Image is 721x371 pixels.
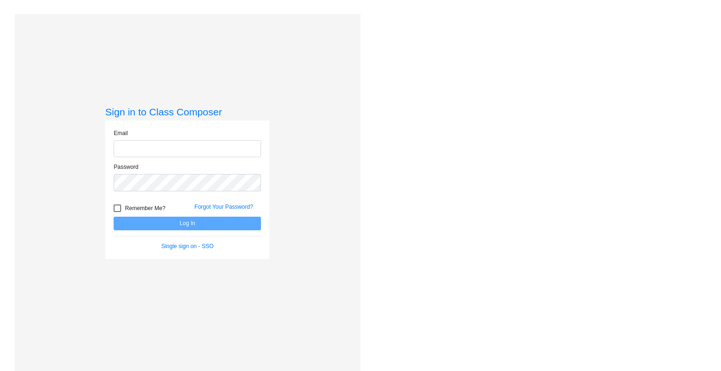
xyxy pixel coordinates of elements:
a: Single sign on - SSO [161,243,214,250]
label: Password [114,163,138,171]
span: Remember Me? [125,203,165,214]
h3: Sign in to Class Composer [105,106,269,118]
button: Log In [114,217,261,230]
label: Email [114,129,128,137]
a: Forgot Your Password? [194,204,253,210]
